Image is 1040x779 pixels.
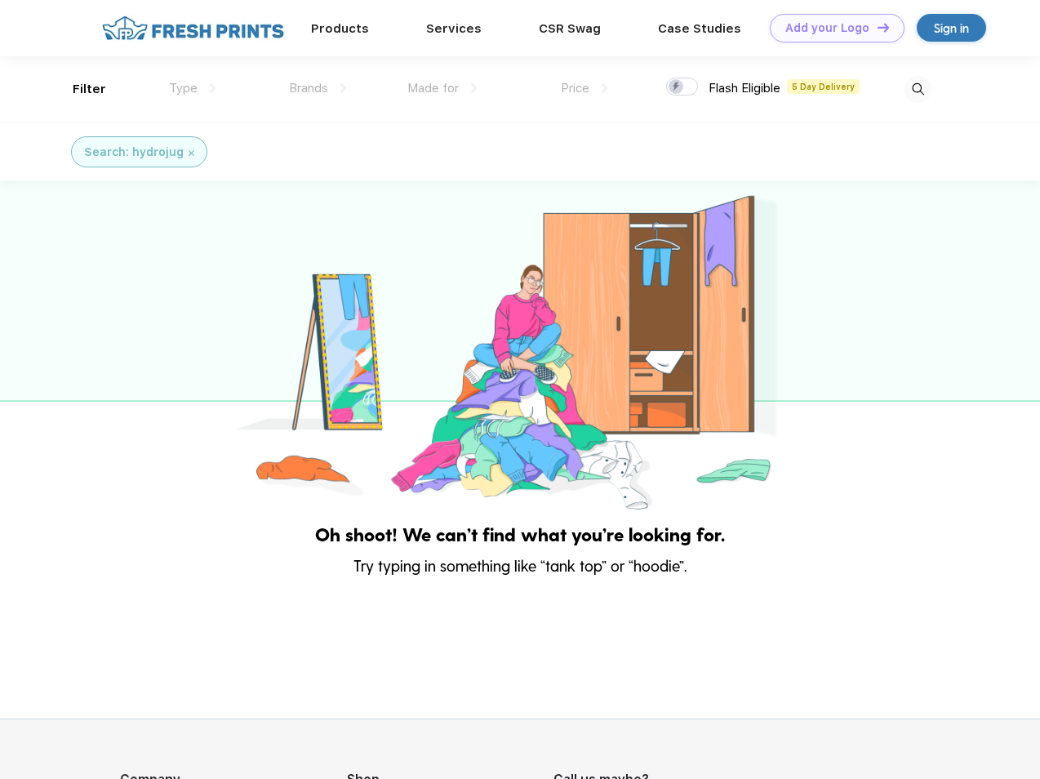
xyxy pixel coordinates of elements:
[709,81,780,96] span: Flash Eligible
[289,81,328,96] span: Brands
[311,21,369,36] a: Products
[210,83,216,93] img: dropdown.png
[169,81,198,96] span: Type
[785,21,869,35] div: Add your Logo
[917,14,986,42] a: Sign in
[602,83,607,93] img: dropdown.png
[471,83,477,93] img: dropdown.png
[878,23,889,32] img: DT
[73,80,106,99] div: Filter
[904,76,931,103] img: desktop_search.svg
[407,81,459,96] span: Made for
[340,83,346,93] img: dropdown.png
[97,14,289,42] img: fo%20logo%202.webp
[787,79,860,94] span: 5 Day Delivery
[84,144,184,161] div: Search: hydrojug
[561,81,589,96] span: Price
[934,19,969,38] div: Sign in
[189,150,194,156] img: filter_cancel.svg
